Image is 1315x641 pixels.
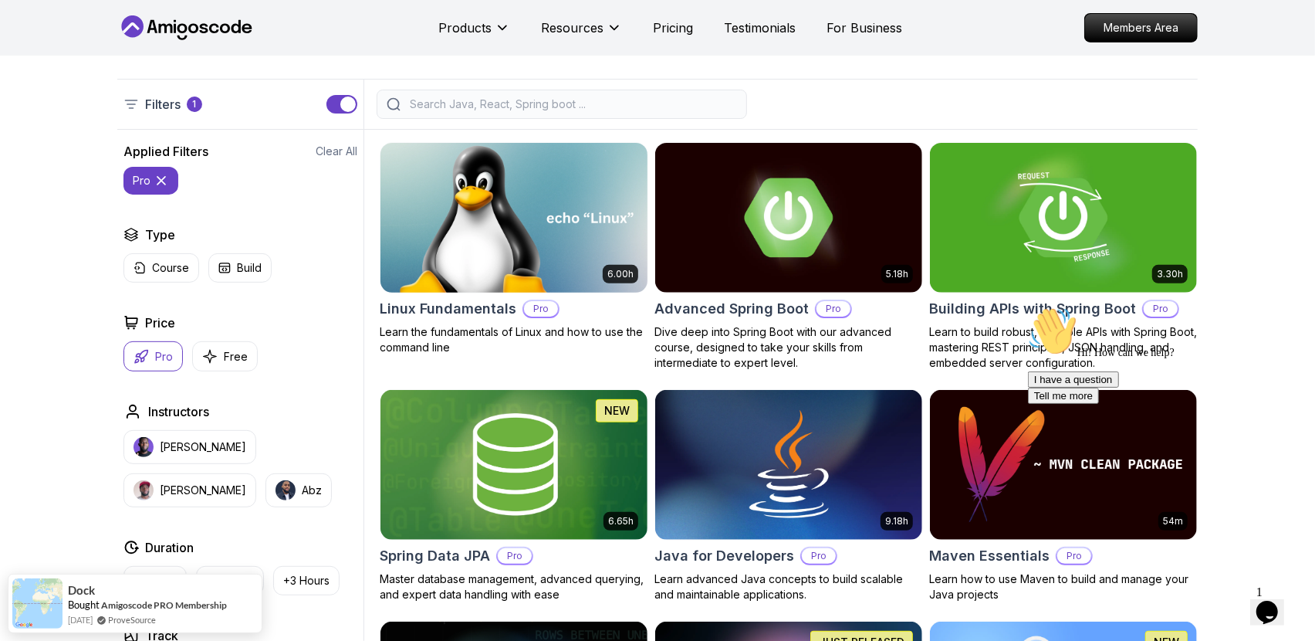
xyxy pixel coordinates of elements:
p: [PERSON_NAME] [160,439,246,455]
p: Pro [524,301,558,317]
a: Linux Fundamentals card6.00hLinux FundamentalsProLearn the fundamentals of Linux and how to use t... [380,142,648,355]
h2: Spring Data JPA [380,545,490,567]
p: Course [152,260,189,276]
a: Java for Developers card9.18hJava for DevelopersProLearn advanced Java concepts to build scalable... [654,389,923,602]
p: +3 Hours [283,573,330,588]
button: 0-1 Hour [123,566,187,595]
a: Amigoscode PRO Membership [101,599,227,611]
div: 👋Hi! How can we help?I have a questionTell me more [6,6,284,103]
button: Course [123,253,199,283]
h2: Java for Developers [654,545,794,567]
img: provesource social proof notification image [12,578,63,629]
h2: Applied Filters [123,142,208,161]
img: :wave: [6,6,56,56]
button: Products [438,19,510,49]
p: Products [438,19,492,37]
button: instructor img[PERSON_NAME] [123,430,256,464]
span: Dock [68,584,95,597]
p: Pro [155,349,173,365]
img: Advanced Spring Boot card [655,143,922,293]
p: Members Area [1085,14,1197,42]
button: Pro [123,341,183,371]
a: Advanced Spring Boot card5.18hAdvanced Spring BootProDive deep into Spring Boot with our advanced... [654,142,923,371]
h2: Advanced Spring Boot [654,298,809,320]
p: 1 [193,98,197,110]
h2: Price [145,314,175,332]
p: NEW [604,403,630,419]
a: Members Area [1084,13,1198,42]
p: Master database management, advanced querying, and expert data handling with ease [380,571,648,602]
p: Resources [541,19,603,37]
p: Pro [816,301,850,317]
p: 9.18h [885,515,908,527]
span: Hi! How can we help? [6,46,153,58]
h2: Building APIs with Spring Boot [929,298,1136,320]
a: Building APIs with Spring Boot card3.30hBuilding APIs with Spring BootProLearn to build robust, s... [929,142,1198,371]
img: Java for Developers card [655,390,922,540]
img: Linux Fundamentals card [374,139,654,296]
button: I have a question [6,71,97,87]
p: 0-1 Hour [134,573,177,588]
h2: Instructors [148,402,209,421]
p: Filters [145,95,181,114]
img: instructor img [134,437,154,457]
a: Testimonials [724,19,796,37]
span: [DATE] [68,613,93,626]
p: [PERSON_NAME] [160,483,246,498]
p: pro [133,173,150,188]
a: ProveSource [108,613,156,626]
p: Learn advanced Java concepts to build scalable and maintainable applications. [654,571,923,602]
button: Clear All [316,144,357,159]
a: For Business [827,19,902,37]
p: 3.30h [1157,268,1183,280]
button: instructor imgAbz [265,473,332,507]
input: Search Java, React, Spring boot ... [407,97,737,112]
p: Abz [302,483,322,498]
span: Bought [68,599,100,611]
img: Spring Data JPA card [380,390,647,540]
p: Free [224,349,248,365]
p: Build [237,260,262,276]
h2: Linux Fundamentals [380,298,516,320]
p: 5.18h [886,268,908,280]
img: instructor img [276,480,296,500]
p: Dive deep into Spring Boot with our advanced course, designed to take your skills from intermedia... [654,324,923,371]
img: instructor img [134,480,154,500]
a: Maven Essentials card54mMaven EssentialsProLearn how to use Maven to build and manage your Java p... [929,389,1198,602]
p: Learn the fundamentals of Linux and how to use the command line [380,324,648,355]
img: Maven Essentials card [930,390,1197,540]
p: 6.00h [607,268,634,280]
a: Spring Data JPA card6.65hNEWSpring Data JPAProMaster database management, advanced querying, and ... [380,389,648,602]
p: 1-3 Hours [206,573,254,588]
button: +3 Hours [273,566,340,595]
button: 1-3 Hours [196,566,264,595]
p: Learn how to use Maven to build and manage your Java projects [929,571,1198,602]
img: Building APIs with Spring Boot card [930,143,1197,293]
button: Tell me more [6,87,77,103]
button: Build [208,253,272,283]
p: Learn to build robust, scalable APIs with Spring Boot, mastering REST principles, JSON handling, ... [929,324,1198,371]
button: pro [123,167,178,195]
button: Resources [541,19,622,49]
h2: Duration [145,538,194,557]
h2: Maven Essentials [929,545,1050,567]
h2: Type [145,226,175,244]
p: Pro [802,548,836,564]
button: instructor img[PERSON_NAME] [123,473,256,507]
button: Free [192,341,258,371]
p: 6.65h [608,515,634,527]
a: Pricing [653,19,693,37]
iframe: chat widget [1250,579,1300,626]
p: Pro [498,548,532,564]
iframe: chat widget [1022,300,1300,571]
